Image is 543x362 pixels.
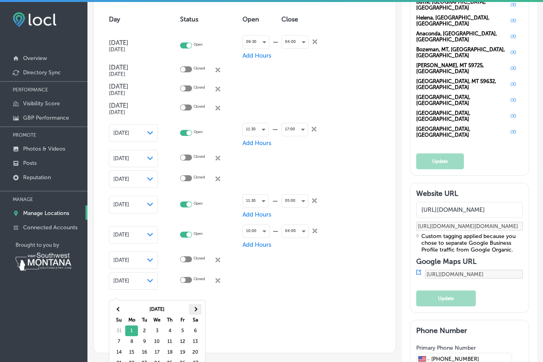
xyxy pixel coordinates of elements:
p: Reputation [23,174,51,181]
div: Custom tagging applied because you chose to separate Google Business Profile traffic from Google ... [421,233,523,253]
th: Close [281,8,327,31]
span: [GEOGRAPHIC_DATA], [GEOGRAPHIC_DATA] [416,110,508,122]
td: 16 [138,347,151,358]
span: Add Hours [242,241,271,248]
span: [DATE] [113,176,129,182]
button: (X) [508,17,519,24]
h4: [DATE] [109,39,158,46]
img: fda3e92497d09a02dc62c9cd864e3231.png [13,12,56,27]
span: [GEOGRAPHIC_DATA], MT 59632, [GEOGRAPHIC_DATA] [416,78,508,90]
p: Posts [23,160,37,166]
p: Overview [23,55,47,62]
td: 2 [138,325,151,336]
div: 09:30 [243,37,269,47]
span: [GEOGRAPHIC_DATA], [GEOGRAPHIC_DATA] [416,94,508,106]
button: (X) [508,113,519,119]
p: Closed [194,277,205,285]
span: [GEOGRAPHIC_DATA], [GEOGRAPHIC_DATA] [416,126,508,138]
th: Day [109,8,180,31]
p: Closed [194,175,205,183]
span: [DATE] [113,278,129,284]
button: (X) [508,65,519,72]
span: Bozeman, MT, [GEOGRAPHIC_DATA], [GEOGRAPHIC_DATA] [416,46,508,58]
span: Anaconda, [GEOGRAPHIC_DATA], [GEOGRAPHIC_DATA] [416,31,508,43]
td: 31 [112,325,125,336]
span: Helena, [GEOGRAPHIC_DATA], [GEOGRAPHIC_DATA] [416,15,508,27]
th: Mo [125,315,138,325]
p: Closed [194,66,205,74]
td: 5 [176,325,189,336]
td: 17 [151,347,163,358]
td: 19 [176,347,189,358]
p: Open [194,201,202,207]
button: Update [416,153,464,169]
div: 17:00 [282,124,308,135]
th: We [151,315,163,325]
span: [DATE] [113,257,129,263]
span: [DATE] [113,130,129,136]
p: Photos & Videos [23,145,65,152]
div: 11:30 [243,124,268,135]
p: Manage Locations [23,210,69,217]
h3: Google Maps URL [416,257,523,266]
td: 13 [189,336,202,347]
button: (X) [508,81,519,87]
p: Visibility Score [23,100,60,107]
td: 3 [151,325,163,336]
h3: Website URL [416,189,523,198]
p: Open [194,232,202,238]
div: — [270,38,281,46]
td: 14 [112,347,125,358]
button: (X) [508,33,519,40]
span: [DATE] [113,201,129,207]
button: (X) [508,49,519,56]
h5: [DATE] [109,90,158,96]
th: Sa [189,315,202,325]
div: 05:00 [282,196,308,206]
p: Closed [194,85,205,93]
h4: [DATE] [109,64,158,71]
span: Add Hours [242,139,271,147]
td: 7 [112,336,125,347]
h4: [DATE] [109,102,158,109]
p: Directory Sync [23,69,61,76]
span: [DATE] [113,232,129,238]
h4: [DATE] [109,83,158,90]
td: 4 [163,325,176,336]
td: 1 [125,325,138,336]
th: Fr [176,315,189,325]
div: 11:30 [243,196,268,206]
td: 11 [163,336,176,347]
td: 8 [125,336,138,347]
h5: [DATE] [109,71,158,77]
img: Southwest Montana [16,253,71,271]
span: Add Hours [242,52,271,59]
div: — [269,197,281,205]
th: Open [242,8,281,31]
p: Connected Accounts [23,224,78,231]
th: Status [180,8,242,31]
label: Primary Phone Number [416,345,476,351]
p: GBP Performance [23,114,69,121]
div: — [270,227,281,235]
td: 12 [176,336,189,347]
td: 9 [138,336,151,347]
p: Closed [194,256,205,264]
span: [PERSON_NAME], MT 59725, [GEOGRAPHIC_DATA] [416,62,508,74]
div: 10:00 [243,226,269,236]
span: [DATE] [113,155,129,161]
p: Closed [194,155,205,162]
td: 10 [151,336,163,347]
td: 18 [163,347,176,358]
span: Add Hours [242,211,271,218]
span: Add New Date + [109,299,153,306]
p: Open [194,130,202,136]
div: — [269,126,281,133]
h5: [DATE] [109,109,158,115]
p: Brought to you by [16,242,87,248]
div: 04:00 [282,226,308,236]
button: (X) [508,97,519,103]
th: Tu [138,315,151,325]
p: Open [194,43,202,48]
td: 6 [189,325,202,336]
